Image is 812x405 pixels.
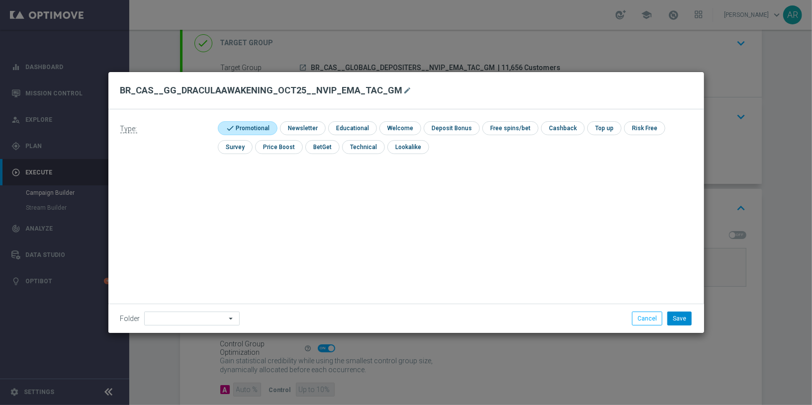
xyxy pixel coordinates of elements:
i: mode_edit [404,86,412,94]
button: mode_edit [403,84,415,96]
button: Save [667,312,692,325]
i: arrow_drop_down [227,312,237,325]
h2: BR_CAS__GG_DRACULAAWAKENING_OCT25__NVIP_EMA_TAC_GM [120,84,403,96]
label: Folder [120,315,140,323]
span: Type: [120,125,137,133]
button: Cancel [632,312,662,325]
